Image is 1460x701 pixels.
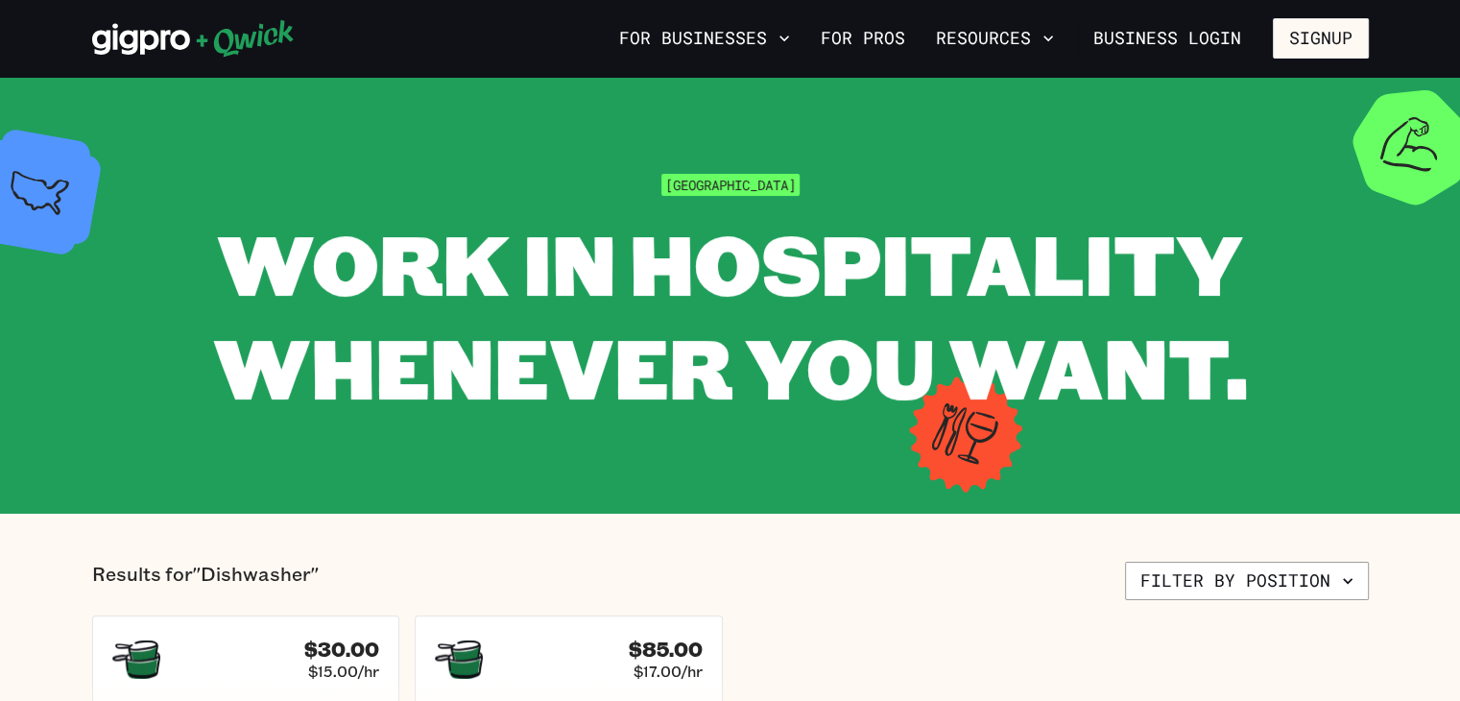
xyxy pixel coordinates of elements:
[661,174,800,196] span: [GEOGRAPHIC_DATA]
[1077,18,1257,59] a: Business Login
[304,638,379,662] h4: $30.00
[92,562,319,600] p: Results for "Dishwasher"
[1125,562,1369,600] button: Filter by position
[813,22,913,55] a: For Pros
[308,662,379,681] span: $15.00/hr
[1273,18,1369,59] button: Signup
[213,207,1248,422] span: WORK IN HOSPITALITY WHENEVER YOU WANT.
[928,22,1062,55] button: Resources
[629,638,703,662] h4: $85.00
[611,22,798,55] button: For Businesses
[634,662,703,681] span: $17.00/hr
